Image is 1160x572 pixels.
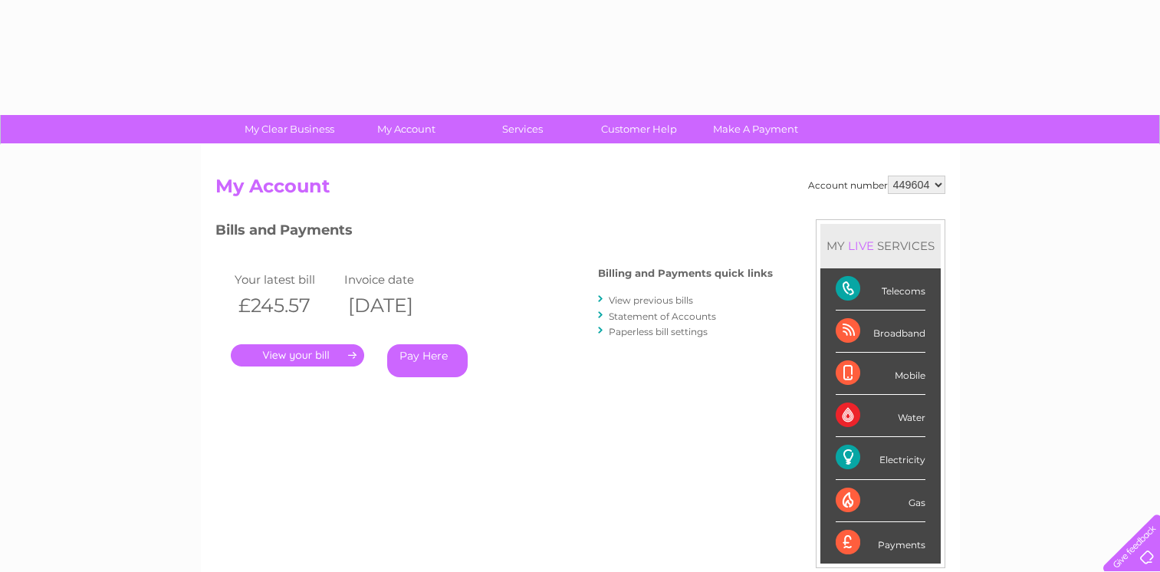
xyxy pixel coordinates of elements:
h3: Bills and Payments [215,219,773,246]
a: Statement of Accounts [609,311,716,322]
div: Payments [836,522,925,564]
a: Pay Here [387,344,468,377]
a: Make A Payment [692,115,819,143]
div: Mobile [836,353,925,395]
div: Account number [808,176,945,194]
a: Paperless bill settings [609,326,708,337]
a: View previous bills [609,294,693,306]
div: MY SERVICES [820,224,941,268]
a: My Account [343,115,469,143]
td: Your latest bill [231,269,341,290]
th: [DATE] [340,290,451,321]
th: £245.57 [231,290,341,321]
a: Customer Help [576,115,702,143]
td: Invoice date [340,269,451,290]
div: Telecoms [836,268,925,311]
a: My Clear Business [226,115,353,143]
h4: Billing and Payments quick links [598,268,773,279]
div: Electricity [836,437,925,479]
div: Broadband [836,311,925,353]
div: Water [836,395,925,437]
div: Gas [836,480,925,522]
a: Services [459,115,586,143]
a: . [231,344,364,367]
h2: My Account [215,176,945,205]
div: LIVE [845,238,877,253]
